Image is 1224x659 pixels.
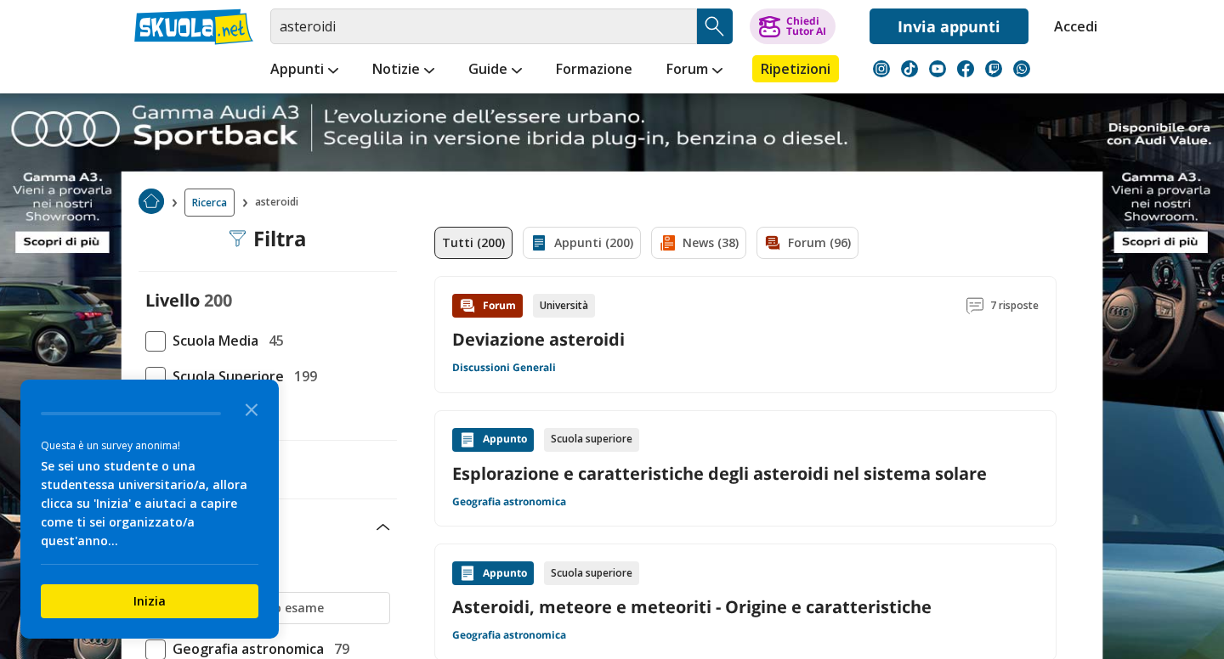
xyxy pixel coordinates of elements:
[544,428,639,452] div: Scuola superiore
[870,8,1028,44] a: Invia appunti
[990,294,1039,318] span: 7 risposte
[452,628,566,642] a: Geografia astronomica
[270,8,697,44] input: Cerca appunti, riassunti o versioni
[659,234,676,251] img: News filtro contenuto
[287,365,317,387] span: 199
[377,524,390,531] img: Apri e chiudi sezione
[459,431,476,448] img: Appunti contenuto
[651,227,746,259] a: News (38)
[764,234,781,251] img: Forum filtro contenuto
[756,227,858,259] a: Forum (96)
[452,294,523,318] div: Forum
[266,55,343,86] a: Appunti
[41,457,258,550] div: Se sei uno studente o una studentessa universitario/a, allora clicca su 'Inizia' e aiutaci a capi...
[452,561,534,585] div: Appunto
[452,495,566,509] a: Geografia astronomica
[929,60,946,77] img: youtube
[464,55,526,86] a: Guide
[1054,8,1090,44] a: Accedi
[235,391,269,425] button: Close the survey
[752,55,839,82] a: Ripetizioni
[750,8,836,44] button: ChiediTutor AI
[139,189,164,217] a: Home
[544,561,639,585] div: Scuola superiore
[873,60,890,77] img: instagram
[20,380,279,639] div: Survey
[41,437,258,453] div: Questa è un survey anonima!
[786,16,826,37] div: Chiedi Tutor AI
[702,14,728,39] img: Cerca appunti, riassunti o versioni
[459,565,476,582] img: Appunti contenuto
[229,230,246,247] img: Filtra filtri mobile
[176,600,382,617] input: Ricerca materia o esame
[184,189,235,217] a: Ricerca
[697,8,733,44] button: Search Button
[368,55,439,86] a: Notizie
[434,227,513,259] a: Tutti (200)
[662,55,727,86] a: Forum
[533,294,595,318] div: Università
[901,60,918,77] img: tiktok
[255,189,305,217] span: asteroidi
[166,329,258,352] span: Scuola Media
[985,60,1002,77] img: twitch
[139,189,164,214] img: Home
[452,462,1039,485] a: Esplorazione e caratteristiche degli asteroidi nel sistema solare
[1013,60,1030,77] img: WhatsApp
[41,584,258,618] button: Inizia
[229,227,307,251] div: Filtra
[459,297,476,314] img: Forum contenuto
[452,595,1039,618] a: Asteroidi, meteore e meteoriti - Origine e caratteristiche
[204,289,232,312] span: 200
[530,234,547,251] img: Appunti filtro contenuto
[523,227,641,259] a: Appunti (200)
[966,297,983,314] img: Commenti lettura
[262,329,284,352] span: 45
[552,55,637,86] a: Formazione
[452,328,625,351] a: Deviazione asteroidi
[452,428,534,452] div: Appunto
[957,60,974,77] img: facebook
[452,361,556,375] a: Discussioni Generali
[166,365,284,387] span: Scuola Superiore
[145,289,200,312] label: Livello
